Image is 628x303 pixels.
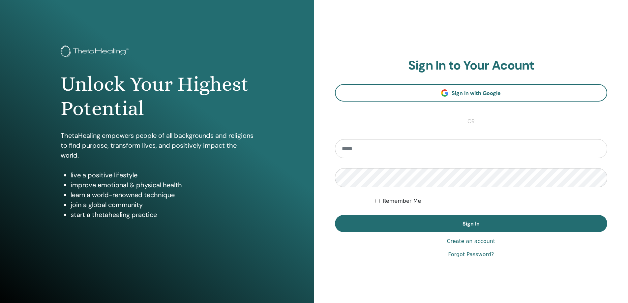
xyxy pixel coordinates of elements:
li: start a thetahealing practice [71,210,254,220]
li: learn a world-renowned technique [71,190,254,200]
a: Create an account [447,237,495,245]
label: Remember Me [382,197,421,205]
li: improve emotional & physical health [71,180,254,190]
p: ThetaHealing empowers people of all backgrounds and religions to find purpose, transform lives, a... [61,131,254,160]
span: Sign In with Google [452,90,501,97]
h1: Unlock Your Highest Potential [61,72,254,121]
span: Sign In [463,220,480,227]
div: Keep me authenticated indefinitely or until I manually logout [375,197,607,205]
h2: Sign In to Your Acount [335,58,608,73]
span: or [464,117,478,125]
a: Forgot Password? [448,251,494,258]
li: join a global community [71,200,254,210]
button: Sign In [335,215,608,232]
a: Sign In with Google [335,84,608,102]
li: live a positive lifestyle [71,170,254,180]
